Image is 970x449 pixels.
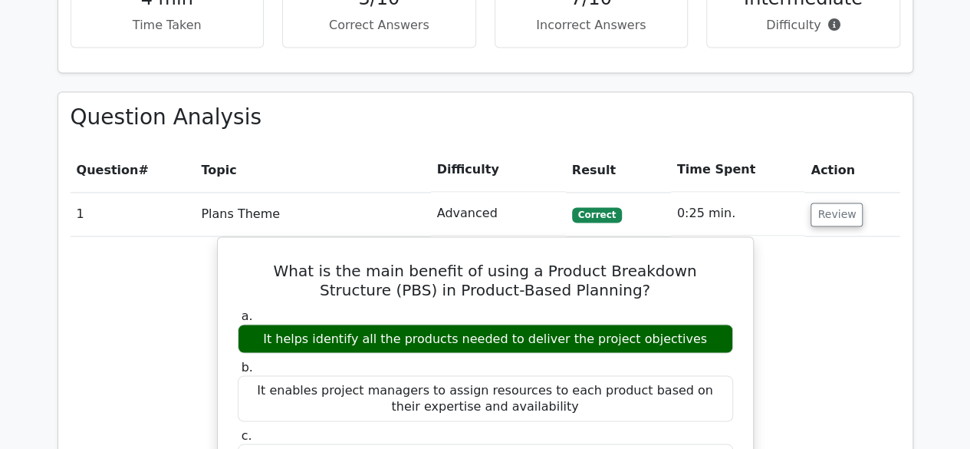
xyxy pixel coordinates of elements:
p: Incorrect Answers [508,16,676,35]
h5: What is the main benefit of using a Product Breakdown Structure (PBS) in Product-Based Planning? [236,262,735,299]
span: Correct [572,207,622,223]
th: Difficulty [431,148,566,192]
p: Time Taken [84,16,252,35]
span: a. [242,308,253,322]
th: Action [804,148,899,192]
th: Topic [195,148,430,192]
div: It helps identify all the products needed to deliver the project objectives [238,324,733,354]
span: Question [77,163,139,177]
td: Advanced [431,192,566,236]
th: # [71,148,196,192]
button: Review [811,203,863,226]
div: It enables project managers to assign resources to each product based on their expertise and avai... [238,375,733,421]
p: Correct Answers [295,16,463,35]
td: Plans Theme [195,192,430,236]
td: 0:25 min. [671,192,805,236]
td: 1 [71,192,196,236]
span: b. [242,359,253,374]
th: Result [566,148,671,192]
th: Time Spent [671,148,805,192]
p: Difficulty [719,16,887,35]
span: c. [242,428,252,442]
h3: Question Analysis [71,104,900,130]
